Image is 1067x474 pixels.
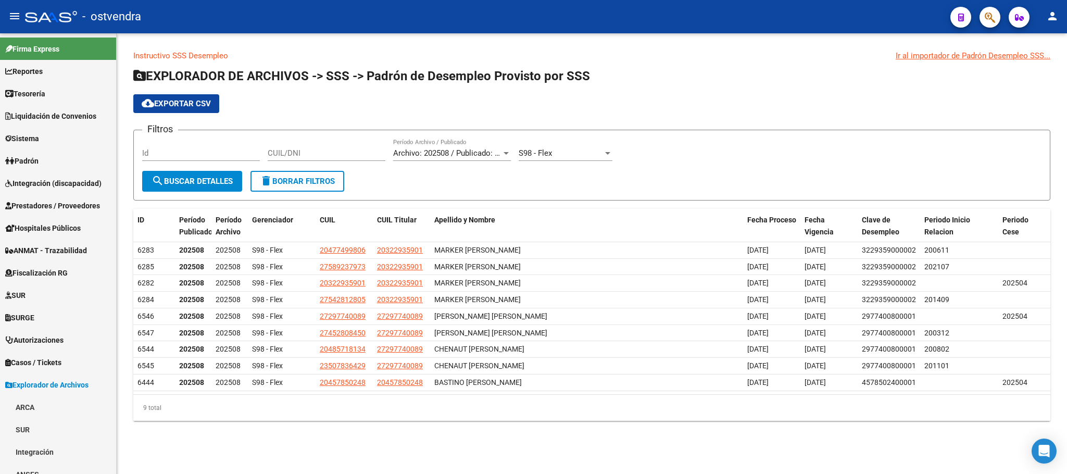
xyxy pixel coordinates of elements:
span: 6544 [137,345,154,353]
span: 6545 [137,361,154,370]
span: 6444 [137,378,154,386]
span: 23507836429 [320,361,366,370]
datatable-header-cell: Apellido y Nombre [430,209,743,243]
span: S98 - Flex [252,295,283,304]
datatable-header-cell: Clave de Desempleo [858,209,920,243]
span: 2977400800001 [862,361,916,370]
mat-icon: search [152,174,164,187]
span: 27452808450 [320,329,366,337]
div: 202508 [216,244,244,256]
div: 202508 [216,360,244,372]
span: Buscar Detalles [152,177,233,186]
span: S98 - Flex [252,246,283,254]
button: Borrar Filtros [250,171,344,192]
span: [DATE] [747,263,769,271]
span: Periodo Cese [1002,216,1028,236]
span: [DATE] [747,329,769,337]
mat-icon: delete [260,174,272,187]
span: [DATE] [747,345,769,353]
span: 20322935901 [377,295,423,304]
span: [DATE] [747,361,769,370]
span: Fecha Proceso [747,216,796,224]
span: [DATE] [805,246,826,254]
span: Hospitales Públicos [5,222,81,234]
span: LENCINA ROSANA YANINA [434,312,547,320]
span: Período Publicado [179,216,212,236]
datatable-header-cell: Fecha Proceso [743,209,800,243]
span: CUIL [320,216,335,224]
span: S98 - Flex [252,329,283,337]
span: [DATE] [805,295,826,304]
span: 202504 [1002,312,1027,320]
span: 3229359000002 [862,279,916,287]
span: 2977400800001 [862,329,916,337]
span: S98 - Flex [252,345,283,353]
span: 202107 [924,263,949,271]
span: 3229359000002 [862,295,916,304]
strong: 202508 [179,246,204,254]
strong: 202508 [179,279,204,287]
span: Prestadores / Proveedores [5,200,100,211]
div: 9 total [133,395,1050,421]
span: Autorizaciones [5,334,64,346]
span: CHENAUT IAN ROMEO [434,361,524,370]
span: Liquidación de Convenios [5,110,96,122]
datatable-header-cell: Periodo Inicio Relacion [920,209,998,243]
span: SURGE [5,312,34,323]
span: 6282 [137,279,154,287]
span: Exportar CSV [142,99,211,108]
span: 6285 [137,263,154,271]
span: S98 - Flex [252,312,283,320]
span: [DATE] [805,279,826,287]
span: [DATE] [805,263,826,271]
span: 20457850248 [320,378,366,386]
span: Apellido y Nombre [434,216,495,224]
span: MARKER TIZIANO BENJAMIN [434,246,521,254]
span: Tesorería [5,88,45,99]
span: 20477499806 [320,246,366,254]
span: 200802 [924,345,949,353]
span: [DATE] [805,361,826,370]
strong: 202508 [179,263,204,271]
span: 6546 [137,312,154,320]
div: Ir al importador de Padrón Desempleo SSS... [896,50,1050,61]
span: 27297740089 [377,312,423,320]
strong: 202508 [179,378,204,386]
span: [DATE] [805,378,826,386]
span: 3229359000002 [862,263,916,271]
strong: 202508 [179,361,204,370]
span: [DATE] [747,279,769,287]
datatable-header-cell: CUIL [316,209,373,243]
span: 27297740089 [377,329,423,337]
datatable-header-cell: Período Publicado [175,209,211,243]
datatable-header-cell: Fecha Vigencia [800,209,858,243]
span: 3229359000002 [862,246,916,254]
span: [DATE] [805,312,826,320]
span: 20485718134 [320,345,366,353]
span: Gerenciador [252,216,293,224]
strong: 202508 [179,312,204,320]
span: Clave de Desempleo [862,216,899,236]
span: EXPLORADOR DE ARCHIVOS -> SSS -> Padrón de Desempleo Provisto por SSS [133,69,590,83]
span: ANMAT - Trazabilidad [5,245,87,256]
strong: 202508 [179,345,204,353]
div: Open Intercom Messenger [1032,439,1057,464]
span: 4578502400001 [862,378,916,386]
div: 202508 [216,261,244,273]
span: 201101 [924,361,949,370]
span: - ostvendra [82,5,141,28]
a: Instructivo SSS Desempleo [133,51,228,60]
span: 2977400800001 [862,345,916,353]
span: 6547 [137,329,154,337]
span: MARKER CRISTIAN ALBERTO [434,279,521,287]
span: S98 - Flex [519,148,552,158]
mat-icon: menu [8,10,21,22]
span: 201409 [924,295,949,304]
datatable-header-cell: ID [133,209,175,243]
span: MARKER ANGELES MADELAINE [434,295,521,304]
span: Padrón [5,155,39,167]
span: [DATE] [805,329,826,337]
span: [DATE] [805,345,826,353]
span: MARKER OLIVER LISANDRO [434,263,521,271]
span: 6283 [137,246,154,254]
